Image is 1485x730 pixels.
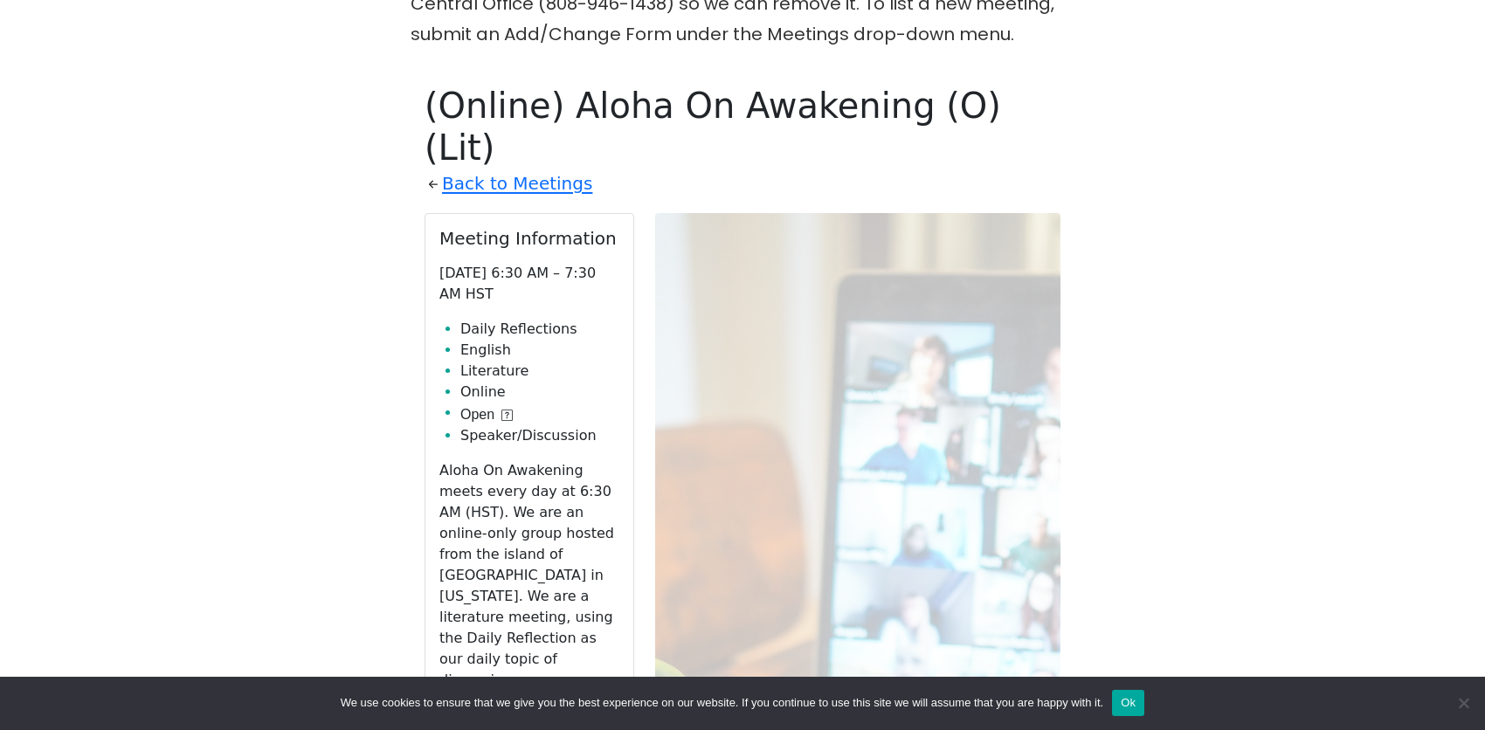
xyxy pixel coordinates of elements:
[442,169,592,199] a: Back to Meetings
[425,85,1060,169] h1: (Online) Aloha On Awakening (O)(Lit)
[460,404,494,425] span: Open
[460,404,513,425] button: Open
[1112,690,1144,716] button: Ok
[460,382,619,403] li: Online
[341,694,1103,712] span: We use cookies to ensure that we give you the best experience on our website. If you continue to ...
[439,263,619,305] p: [DATE] 6:30 AM – 7:30 AM HST
[1454,694,1472,712] span: No
[439,460,619,691] p: Aloha On Awakening meets every day at 6:30 AM (HST). We are an online-only group hosted from the ...
[460,340,619,361] li: English
[460,425,619,446] li: Speaker/Discussion
[460,361,619,382] li: Literature
[460,319,619,340] li: Daily Reflections
[439,228,619,249] h2: Meeting Information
